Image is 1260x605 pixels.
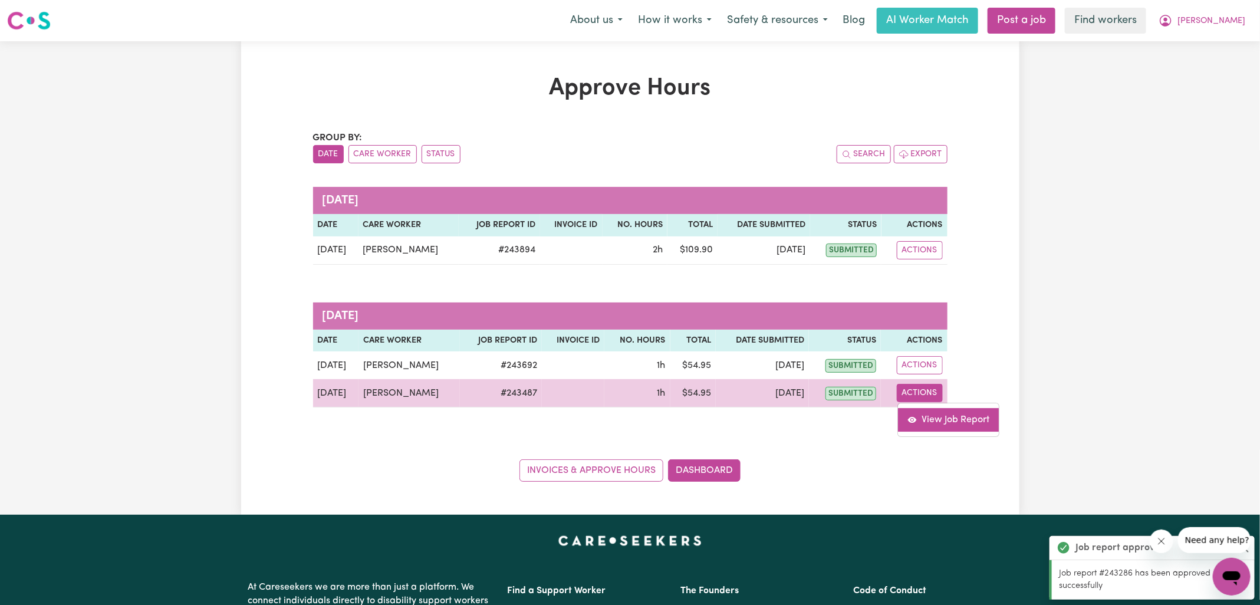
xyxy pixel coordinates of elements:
[1075,541,1166,555] strong: Job report approved
[313,330,359,352] th: Date
[313,214,358,236] th: Date
[313,379,359,407] td: [DATE]
[630,8,719,33] button: How it works
[459,236,540,265] td: # 243894
[894,145,948,163] button: Export
[988,8,1055,34] a: Post a job
[540,214,603,236] th: Invoice ID
[313,145,344,163] button: sort invoices by date
[897,241,943,259] button: Actions
[562,8,630,33] button: About us
[825,387,876,400] span: submitted
[718,236,810,265] td: [DATE]
[716,379,809,407] td: [DATE]
[604,330,670,352] th: No. Hours
[358,236,459,265] td: [PERSON_NAME]
[670,330,716,352] th: Total
[542,330,604,352] th: Invoice ID
[1059,567,1248,593] p: Job report #243286 has been approved successfully
[667,214,718,236] th: Total
[718,214,810,236] th: Date Submitted
[657,361,666,370] span: 1 hour
[826,244,877,257] span: submitted
[313,351,359,379] td: [DATE]
[558,536,702,545] a: Careseekers home page
[898,408,999,432] a: View job report 243487
[508,586,606,596] a: Find a Support Worker
[422,145,460,163] button: sort invoices by paid status
[716,330,809,352] th: Date Submitted
[667,236,718,265] td: $ 109.90
[7,10,51,31] img: Careseekers logo
[460,351,542,379] td: # 243692
[1150,530,1173,553] iframe: Close message
[653,245,663,255] span: 2 hours
[897,403,999,437] div: Actions
[313,133,363,143] span: Group by:
[358,330,460,352] th: Care worker
[1151,8,1253,33] button: My Account
[7,7,51,34] a: Careseekers logo
[897,384,943,402] button: Actions
[1213,558,1251,596] iframe: Button to launch messaging window
[716,351,809,379] td: [DATE]
[348,145,417,163] button: sort invoices by care worker
[313,187,948,214] caption: [DATE]
[825,359,876,373] span: submitted
[603,214,667,236] th: No. Hours
[670,351,716,379] td: $ 54.95
[1177,15,1245,28] span: [PERSON_NAME]
[680,586,739,596] a: The Founders
[657,389,666,398] span: 1 hour
[809,330,881,352] th: Status
[877,8,978,34] a: AI Worker Match
[837,145,891,163] button: Search
[810,214,881,236] th: Status
[897,356,943,374] button: Actions
[881,214,948,236] th: Actions
[358,379,460,407] td: [PERSON_NAME]
[460,379,542,407] td: # 243487
[519,459,663,482] a: Invoices & Approve Hours
[881,330,947,352] th: Actions
[835,8,872,34] a: Blog
[313,302,948,330] caption: [DATE]
[853,586,926,596] a: Code of Conduct
[1065,8,1146,34] a: Find workers
[358,214,459,236] th: Care worker
[460,330,542,352] th: Job Report ID
[668,459,741,482] a: Dashboard
[313,236,358,265] td: [DATE]
[1178,527,1251,553] iframe: Message from company
[358,351,460,379] td: [PERSON_NAME]
[313,74,948,103] h1: Approve Hours
[670,379,716,407] td: $ 54.95
[719,8,835,33] button: Safety & resources
[459,214,540,236] th: Job Report ID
